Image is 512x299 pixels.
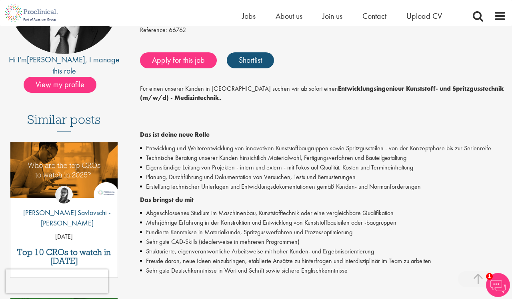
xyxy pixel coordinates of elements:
[140,84,506,139] p: Für einen unserer Kunden in [GEOGRAPHIC_DATA] suchen wir ab sofort einen
[140,195,194,204] strong: Das bringst du mit
[227,52,274,68] a: Shortlist
[140,266,506,275] li: Sehr gute Deutschkenntnisse in Wort und Schrift sowie sichere Englischkenntnisse
[24,78,104,89] a: View my profile
[322,11,342,21] a: Join us
[242,11,256,21] a: Jobs
[140,130,210,139] strong: Das ist deine neue Rolle
[140,52,217,68] a: Apply for this job
[6,54,122,77] div: Hi I'm , I manage this role
[140,227,506,237] li: Fundierte Kenntnisse in Materialkunde, Spritzgussverfahren und Prozessoptimierung
[169,26,186,34] span: 66762
[140,247,506,256] li: Strukturierte, eigenverantwortliche Arbeitsweise mit hoher Kunden- und Ergebnisorientierung
[140,237,506,247] li: Sehr gute CAD-Skills (idealerweise in mehreren Programmen)
[27,113,101,132] h3: Similar posts
[140,153,506,163] li: Technische Beratung unserer Kunden hinsichtlich Materialwahl, Fertigungsverfahren und Bauteilgest...
[55,186,73,203] img: Theodora Savlovschi - Wicks
[10,186,118,232] a: Theodora Savlovschi - Wicks [PERSON_NAME] Savlovschi - [PERSON_NAME]
[140,182,506,191] li: Erstellung technischer Unterlagen und Entwicklungsdokumentationen gemäß Kunden- und Normanforderu...
[10,232,118,241] p: [DATE]
[6,269,108,293] iframe: reCAPTCHA
[10,142,118,213] a: Link to a post
[406,11,442,21] a: Upload CV
[276,11,302,21] a: About us
[140,208,506,218] li: Abgeschlossenes Studium im Maschinenbau, Kunststofftechnik oder eine vergleichbare Qualifikation
[140,172,506,182] li: Planung, Durchführung und Dokumentation von Versuchen, Tests und Bemusterungen
[486,273,510,297] img: Chatbot
[10,142,118,198] img: Top 10 CROs 2025 | Proclinical
[24,77,96,93] span: View my profile
[140,163,506,172] li: Eigenständige Leitung von Projekten - intern und extern - mit Fokus auf Qualität, Kosten und Term...
[140,84,504,102] strong: Entwicklungsingenieur Kunststoff- und Spritzgusstechnik (m/w/d) - Medizintechnik.
[14,248,114,265] a: Top 10 CROs to watch in [DATE]
[140,26,167,35] label: Reference:
[140,218,506,227] li: Mehrjährige Erfahrung in der Konstruktion und Entwicklung von Kunststoffbauteilen oder -baugruppen
[140,144,506,153] li: Entwicklung und Weiterentwicklung von innovativen Kunststoffbaugruppen sowie Spritzgussteilen - v...
[362,11,386,21] a: Contact
[140,256,506,266] li: Freude daran, neue Ideen einzubringen, etablierte Ansätze zu hinterfragen und interdisziplinär im...
[10,207,118,228] p: [PERSON_NAME] Savlovschi - [PERSON_NAME]
[27,54,85,65] a: [PERSON_NAME]
[486,273,493,280] span: 1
